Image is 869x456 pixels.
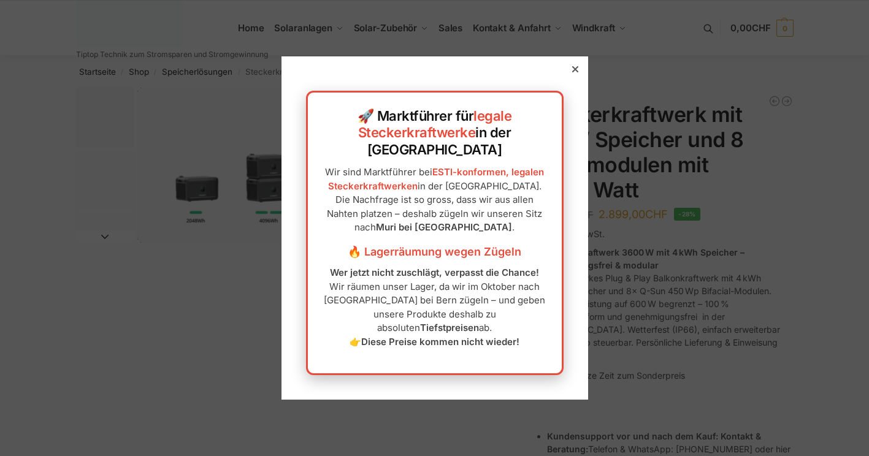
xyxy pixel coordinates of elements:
[358,108,512,141] a: legale Steckerkraftwerke
[361,336,519,348] strong: Diese Preise kommen nicht wieder!
[320,108,549,159] h2: 🚀 Marktführer für in der [GEOGRAPHIC_DATA]
[420,322,479,333] strong: Tiefstpreisen
[320,266,549,349] p: Wir räumen unser Lager, da wir im Oktober nach [GEOGRAPHIC_DATA] bei Bern zügeln – und geben unse...
[320,244,549,260] h3: 🔥 Lagerräumung wegen Zügeln
[328,166,545,192] a: ESTI-konformen, legalen Steckerkraftwerken
[320,165,549,235] p: Wir sind Marktführer bei in der [GEOGRAPHIC_DATA]. Die Nachfrage ist so gross, dass wir aus allen...
[330,267,539,278] strong: Wer jetzt nicht zuschlägt, verpasst die Chance!
[376,221,512,233] strong: Muri bei [GEOGRAPHIC_DATA]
